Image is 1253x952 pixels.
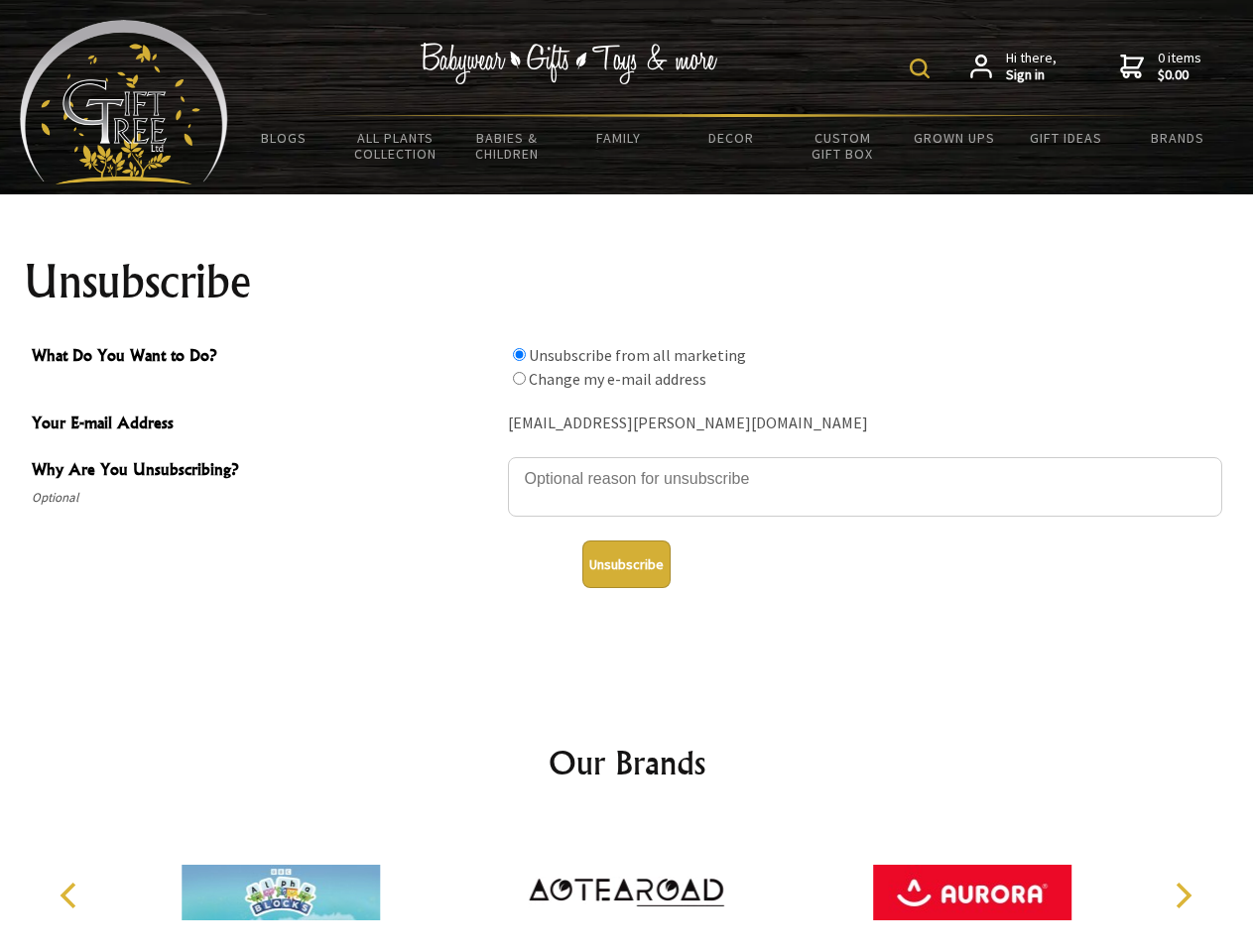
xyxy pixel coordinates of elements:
input: What Do You Want to Do? [513,348,526,361]
a: Decor [675,117,787,159]
label: Change my e-mail address [529,369,706,389]
button: Next [1161,874,1204,917]
a: Brands [1122,117,1234,159]
img: product search [910,59,930,78]
span: What Do You Want to Do? [32,343,498,372]
a: All Plants Collection [340,117,452,175]
h1: Unsubscribe [24,258,1230,305]
a: Custom Gift Box [787,117,899,175]
span: 0 items [1158,49,1201,84]
a: Babies & Children [451,117,564,175]
a: Grown Ups [898,117,1010,159]
textarea: Why Are You Unsubscribing? [508,457,1222,517]
button: Previous [50,874,93,917]
strong: Sign in [1006,66,1057,84]
strong: $0.00 [1158,66,1201,84]
span: Your E-mail Address [32,411,498,439]
a: Hi there,Sign in [970,50,1057,84]
button: Unsubscribe [582,540,671,588]
label: Unsubscribe from all marketing [529,345,746,365]
a: Family [564,117,676,159]
input: What Do You Want to Do? [513,372,526,385]
a: 0 items$0.00 [1120,50,1201,84]
div: [EMAIL_ADDRESS][PERSON_NAME][DOMAIN_NAME] [508,409,1222,439]
span: Hi there, [1006,50,1057,84]
img: Babywear - Gifts - Toys & more [421,43,718,84]
span: Optional [32,486,498,510]
a: BLOGS [228,117,340,159]
h2: Our Brands [40,739,1214,786]
a: Gift Ideas [1010,117,1122,159]
span: Why Are You Unsubscribing? [32,457,498,486]
img: Babyware - Gifts - Toys and more... [20,20,228,184]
